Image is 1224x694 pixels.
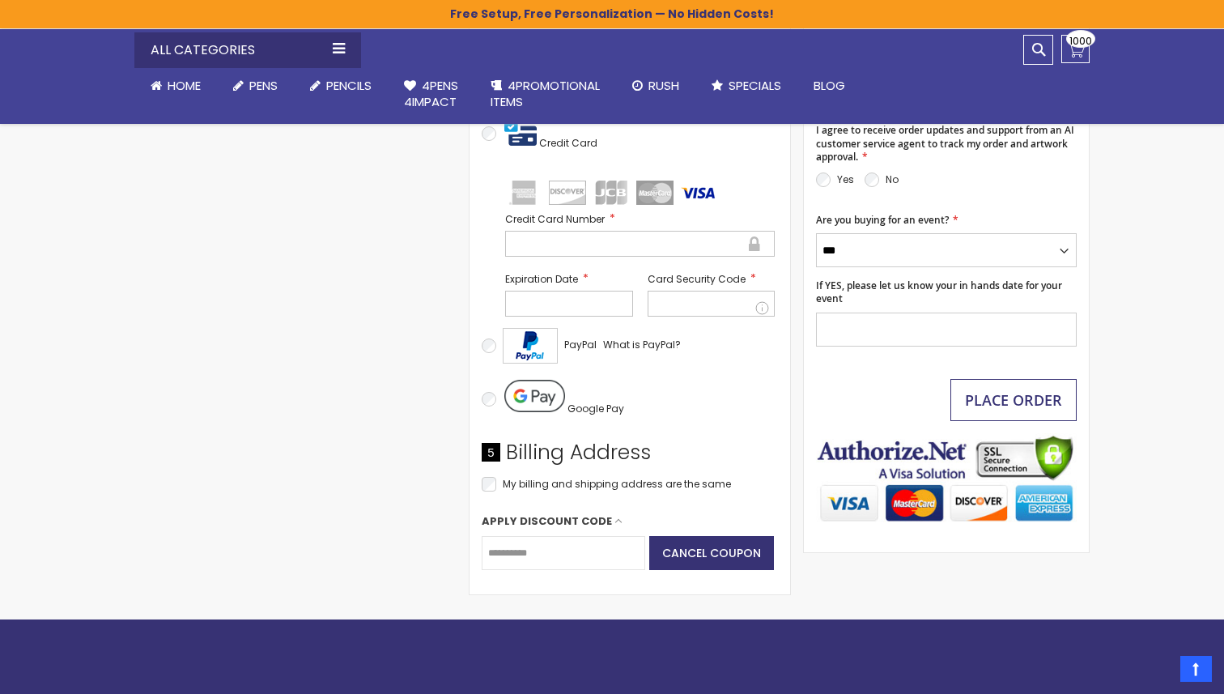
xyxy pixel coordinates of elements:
span: Pens [249,77,278,94]
span: If YES, please let us know your in hands date for your event [816,279,1062,305]
span: Cancel coupon [662,545,761,561]
img: amex [505,181,542,205]
span: Place Order [965,390,1062,410]
a: Specials [695,68,797,104]
img: Acceptance Mark [503,328,558,364]
label: Yes [837,172,854,186]
a: Blog [797,68,861,104]
label: No [886,172,899,186]
div: All Categories [134,32,361,68]
a: What is PayPal? [603,335,681,355]
a: Home [134,68,217,104]
span: Specials [729,77,781,94]
span: Blog [814,77,845,94]
a: 4PROMOTIONALITEMS [474,68,616,121]
a: 1000 [1061,35,1090,63]
span: 4Pens 4impact [404,77,458,110]
span: PayPal [564,338,597,351]
a: 4Pens4impact [388,68,474,121]
label: Card Security Code [648,271,776,287]
span: Pencils [326,77,372,94]
span: What is PayPal? [603,338,681,351]
iframe: Google Customer Reviews [1090,650,1224,694]
span: Apply Discount Code [482,514,612,529]
span: Home [168,77,201,94]
span: 4PROMOTIONAL ITEMS [491,77,600,110]
div: Secure transaction [747,234,762,253]
span: Credit Card [539,136,597,150]
img: mastercard [636,181,674,205]
span: Rush [648,77,679,94]
button: Place Order [950,379,1077,421]
span: Google Pay [567,402,624,415]
a: Pencils [294,68,388,104]
img: visa [680,181,717,205]
div: Billing Address [482,439,778,475]
button: Cancel coupon [649,536,774,570]
img: Pay with Google Pay [504,380,565,412]
img: jcb [593,181,630,205]
span: I agree to receive order updates and support from an AI customer service agent to track my order ... [816,123,1074,163]
a: Pens [217,68,294,104]
span: 1000 [1069,33,1092,49]
a: Rush [616,68,695,104]
label: Credit Card Number [505,211,775,227]
span: Are you buying for an event? [816,213,949,227]
img: discover [549,181,586,205]
label: Expiration Date [505,271,633,287]
img: Pay with credit card [504,114,537,147]
span: My billing and shipping address are the same [503,477,731,491]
